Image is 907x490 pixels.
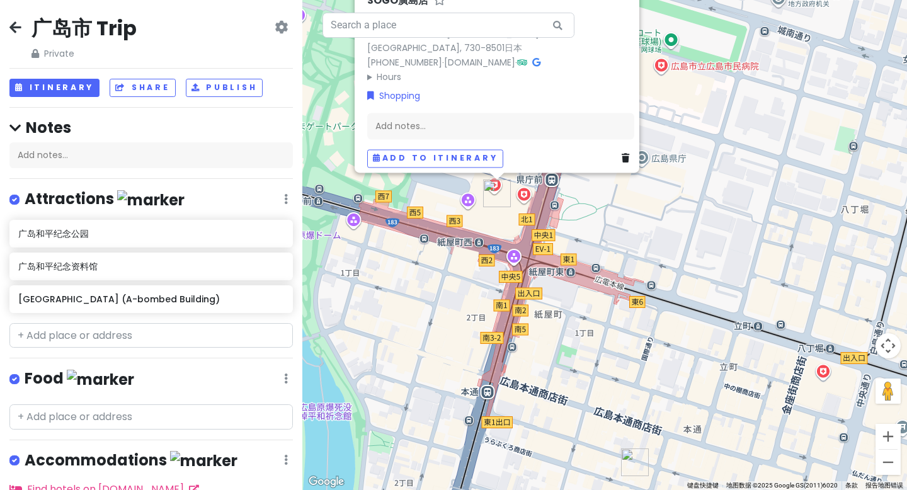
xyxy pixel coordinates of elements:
h6: 广岛和平纪念公园 [18,228,283,239]
i: Google Maps [532,58,540,67]
a: [DOMAIN_NAME] [444,56,515,69]
button: 放大 [876,424,901,449]
a: Delete place [622,152,634,166]
a: 6-27 Motomachi, [GEOGRAPHIC_DATA], [GEOGRAPHIC_DATA], 730-8501日本 [367,28,541,55]
img: marker [170,451,237,470]
h4: Attractions [25,189,185,210]
summary: Hours [367,70,634,84]
button: 地图镜头控件 [876,333,901,358]
img: marker [67,370,134,389]
h6: 广岛和平纪念资料馆 [18,261,283,272]
i: Tripadvisor [517,58,527,67]
button: 将街景小人拖到地图上以打开街景 [876,379,901,404]
div: i BLD. [621,448,649,476]
input: + Add place or address [9,404,293,430]
h4: Accommodations [25,450,237,471]
button: Share [110,79,175,97]
h2: 广岛市 Trip [31,15,137,42]
img: Google [305,474,347,490]
span: 地图数据 ©2025 Google GS(2011)6020 [726,482,838,489]
input: + Add place or address [9,323,293,348]
img: marker [117,190,185,210]
div: SOGO廣島店 [483,179,511,207]
h4: Food [25,368,134,389]
a: 在 Google 地图中打开此区域（会打开一个新窗口） [305,474,347,490]
button: Publish [186,79,263,97]
a: Shopping [367,89,420,103]
button: 键盘快捷键 [687,481,719,490]
h6: [GEOGRAPHIC_DATA] (A-bombed Building) [18,293,283,305]
a: [PHONE_NUMBER] [367,56,442,69]
a: 条款（在新标签页中打开） [845,482,858,489]
input: Search a place [322,13,574,38]
div: Add notes... [9,142,293,169]
button: Add to itinerary [367,149,503,168]
span: Private [31,47,137,60]
div: Add notes... [367,113,634,140]
a: 报告地图错误 [865,482,903,489]
h4: Notes [9,118,293,137]
button: 缩小 [876,450,901,475]
button: Itinerary [9,79,100,97]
